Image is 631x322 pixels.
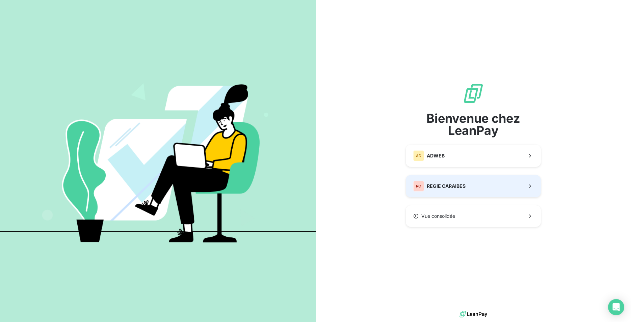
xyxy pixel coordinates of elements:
span: Bienvenue chez LeanPay [406,112,541,137]
div: AD [413,150,424,161]
button: Vue consolidée [406,205,541,227]
button: RCREGIE CARAIBES [406,175,541,197]
img: logo sigle [463,83,484,104]
div: Open Intercom Messenger [608,299,624,315]
div: RC [413,181,424,192]
button: ADADWEB [406,145,541,167]
img: logo [459,309,487,319]
span: Vue consolidée [421,213,455,219]
span: REGIE CARAIBES [427,183,466,189]
span: ADWEB [427,152,445,159]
